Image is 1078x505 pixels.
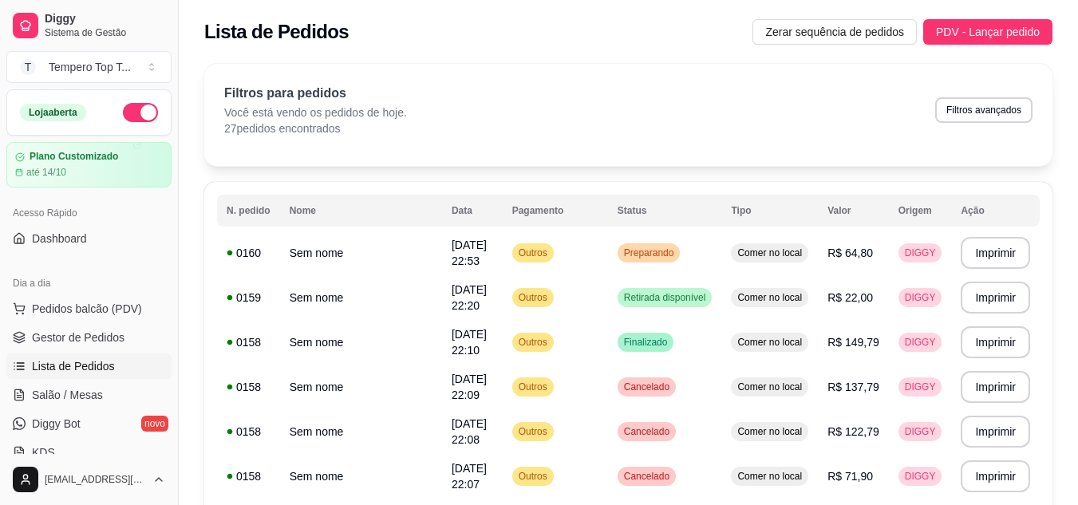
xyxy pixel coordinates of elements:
[515,247,551,259] span: Outros
[32,387,103,403] span: Salão / Mesas
[6,6,172,45] a: DiggySistema de Gestão
[280,275,442,320] td: Sem nome
[224,84,407,103] p: Filtros para pedidos
[452,328,487,357] span: [DATE] 22:10
[902,291,939,304] span: DIGGY
[20,59,36,75] span: T
[923,19,1052,45] button: PDV - Lançar pedido
[515,470,551,483] span: Outros
[935,97,1033,123] button: Filtros avançados
[280,454,442,499] td: Sem nome
[32,358,115,374] span: Lista de Pedidos
[280,320,442,365] td: Sem nome
[32,231,87,247] span: Dashboard
[45,473,146,486] span: [EMAIL_ADDRESS][DOMAIN_NAME]
[6,200,172,226] div: Acesso Rápido
[280,409,442,454] td: Sem nome
[515,336,551,349] span: Outros
[32,416,81,432] span: Diggy Bot
[6,382,172,408] a: Salão / Mesas
[452,417,487,446] span: [DATE] 22:08
[452,373,487,401] span: [DATE] 22:09
[32,301,142,317] span: Pedidos balcão (PDV)
[452,239,487,267] span: [DATE] 22:53
[621,425,673,438] span: Cancelado
[961,371,1030,403] button: Imprimir
[734,470,805,483] span: Comer no local
[752,19,917,45] button: Zerar sequência de pedidos
[442,195,503,227] th: Data
[827,381,879,393] span: R$ 137,79
[734,291,805,304] span: Comer no local
[32,329,124,345] span: Gestor de Pedidos
[32,444,55,460] span: KDS
[280,195,442,227] th: Nome
[961,282,1030,314] button: Imprimir
[608,195,722,227] th: Status
[45,12,165,26] span: Diggy
[936,23,1040,41] span: PDV - Lançar pedido
[26,166,66,179] article: até 14/10
[961,237,1030,269] button: Imprimir
[227,424,270,440] div: 0158
[961,326,1030,358] button: Imprimir
[6,411,172,436] a: Diggy Botnovo
[217,195,280,227] th: N. pedido
[961,416,1030,448] button: Imprimir
[227,334,270,350] div: 0158
[827,247,873,259] span: R$ 64,80
[734,381,805,393] span: Comer no local
[961,460,1030,492] button: Imprimir
[734,247,805,259] span: Comer no local
[621,470,673,483] span: Cancelado
[902,247,939,259] span: DIGGY
[6,353,172,379] a: Lista de Pedidos
[621,291,709,304] span: Retirada disponível
[889,195,952,227] th: Origem
[49,59,131,75] div: Tempero Top T ...
[818,195,889,227] th: Valor
[6,460,172,499] button: [EMAIL_ADDRESS][DOMAIN_NAME]
[503,195,608,227] th: Pagamento
[902,425,939,438] span: DIGGY
[621,247,677,259] span: Preparando
[6,226,172,251] a: Dashboard
[6,440,172,465] a: KDS
[6,296,172,322] button: Pedidos balcão (PDV)
[6,51,172,83] button: Select a team
[765,23,904,41] span: Zerar sequência de pedidos
[827,425,879,438] span: R$ 122,79
[123,103,158,122] button: Alterar Status
[452,462,487,491] span: [DATE] 22:07
[621,336,671,349] span: Finalizado
[224,105,407,120] p: Você está vendo os pedidos de hoje.
[6,270,172,296] div: Dia a dia
[827,336,879,349] span: R$ 149,79
[280,365,442,409] td: Sem nome
[827,291,873,304] span: R$ 22,00
[224,120,407,136] p: 27 pedidos encontrados
[227,468,270,484] div: 0158
[6,142,172,187] a: Plano Customizadoaté 14/10
[227,379,270,395] div: 0158
[515,291,551,304] span: Outros
[902,336,939,349] span: DIGGY
[721,195,818,227] th: Tipo
[515,381,551,393] span: Outros
[734,336,805,349] span: Comer no local
[452,283,487,312] span: [DATE] 22:20
[204,19,349,45] h2: Lista de Pedidos
[30,151,118,163] article: Plano Customizado
[902,381,939,393] span: DIGGY
[734,425,805,438] span: Comer no local
[827,470,873,483] span: R$ 71,90
[20,104,86,121] div: Loja aberta
[515,425,551,438] span: Outros
[902,470,939,483] span: DIGGY
[227,290,270,306] div: 0159
[280,231,442,275] td: Sem nome
[6,325,172,350] a: Gestor de Pedidos
[45,26,165,39] span: Sistema de Gestão
[227,245,270,261] div: 0160
[951,195,1040,227] th: Ação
